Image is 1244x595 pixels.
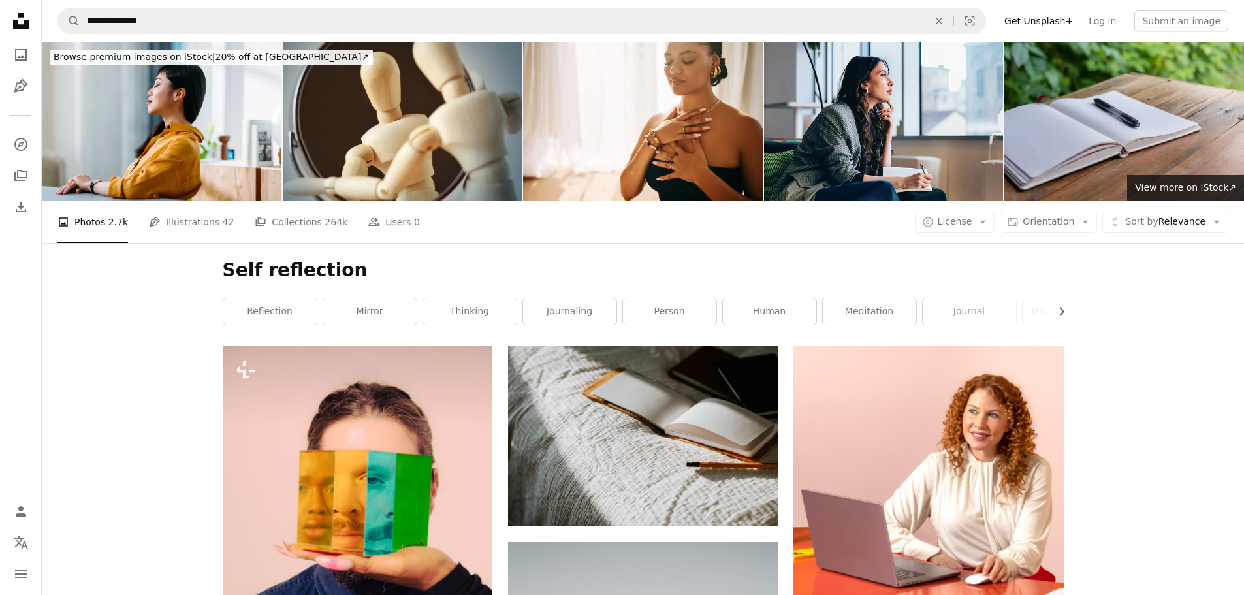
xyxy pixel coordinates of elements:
a: Illustrations 42 [149,201,234,243]
form: Find visuals sitewide [57,8,986,34]
a: human [723,298,816,325]
button: License [915,212,995,233]
a: Collections 264k [255,201,347,243]
button: Clear [925,8,953,33]
img: Wooden mannequin looking at himself in the mirror - Concept of interiority, introspection and sel... [283,42,522,201]
a: View more on iStock↗ [1127,175,1244,201]
a: journaling [523,298,616,325]
button: Menu [8,561,34,587]
a: Users 0 [368,201,420,243]
span: Browse premium images on iStock | [54,52,215,62]
span: 42 [223,215,234,229]
span: License [938,216,972,227]
span: 20% off at [GEOGRAPHIC_DATA] ↗ [54,52,369,62]
a: a woman holding a piece of paper with a picture of a man's face [223,543,492,555]
a: mirror [323,298,417,325]
button: Search Unsplash [58,8,80,33]
a: journal [923,298,1016,325]
span: 0 [414,215,420,229]
img: Meditation Breathing Exercise [523,42,763,201]
button: Language [8,530,34,556]
a: person [623,298,716,325]
a: meditation [823,298,916,325]
img: Thoughtful Businesswoman Writing Notes in a Modern Office Space [764,42,1004,201]
a: Get Unsplash+ [997,10,1081,31]
a: Download History [8,194,34,220]
a: Collections [8,163,34,189]
button: Visual search [954,8,985,33]
button: Submit an image [1134,10,1228,31]
img: Woman Relaxing with Eyes Closed in Office Environment [42,42,281,201]
a: an open book sitting on top of a bed next to a pencil [508,430,778,442]
a: Photos [8,42,34,68]
button: Orientation [1000,212,1097,233]
a: Illustrations [8,73,34,99]
img: Open white empty paper notepad on wooden table outdoors. Concept of author writing in relaxed coz... [1004,42,1244,201]
button: scroll list to the right [1049,298,1064,325]
a: thinking [423,298,517,325]
span: Sort by [1125,216,1158,227]
a: Explore [8,131,34,157]
span: View more on iStock ↗ [1135,182,1236,193]
img: an open book sitting on top of a bed next to a pencil [508,346,778,526]
a: Log in [1081,10,1124,31]
a: reflection [223,298,317,325]
span: Relevance [1125,216,1205,229]
a: mirror reflection [1023,298,1116,325]
a: Log in / Sign up [8,498,34,524]
h1: Self reflection [223,259,1064,282]
button: Sort byRelevance [1102,212,1228,233]
span: Orientation [1023,216,1074,227]
a: Browse premium images on iStock|20% off at [GEOGRAPHIC_DATA]↗ [42,42,381,73]
span: 264k [325,215,347,229]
